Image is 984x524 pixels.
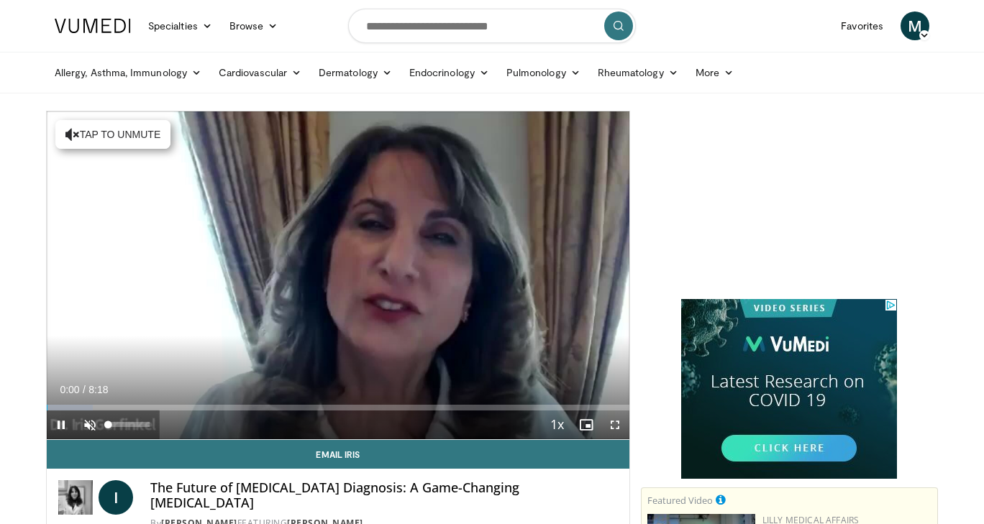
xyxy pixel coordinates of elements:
small: Featured Video [647,494,713,507]
div: Progress Bar [47,405,629,410]
a: Browse [221,12,287,40]
a: Rheumatology [589,58,687,87]
button: Unmute [76,410,104,439]
a: Pulmonology [498,58,589,87]
h4: The Future of [MEDICAL_DATA] Diagnosis: A Game-Changing [MEDICAL_DATA] [150,480,618,511]
video-js: Video Player [47,111,629,440]
button: Playback Rate [543,410,572,439]
a: Endocrinology [401,58,498,87]
span: / [83,384,86,395]
div: Volume Level [108,422,149,427]
a: I [99,480,133,515]
button: Pause [47,410,76,439]
iframe: Advertisement [681,299,897,479]
span: 0:00 [60,384,79,395]
button: Enable picture-in-picture mode [572,410,601,439]
img: Dr. Iris Gorfinkel [58,480,93,515]
a: Favorites [832,12,892,40]
a: Allergy, Asthma, Immunology [46,58,210,87]
a: M [901,12,929,40]
button: Tap to unmute [55,120,170,149]
a: Specialties [140,12,221,40]
button: Fullscreen [601,410,629,439]
a: Cardiovascular [210,58,310,87]
a: More [687,58,742,87]
input: Search topics, interventions [348,9,636,43]
img: VuMedi Logo [55,19,131,33]
span: 8:18 [88,384,108,395]
a: Dermatology [310,58,401,87]
iframe: Advertisement [681,111,897,290]
a: Email Iris [47,440,629,469]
